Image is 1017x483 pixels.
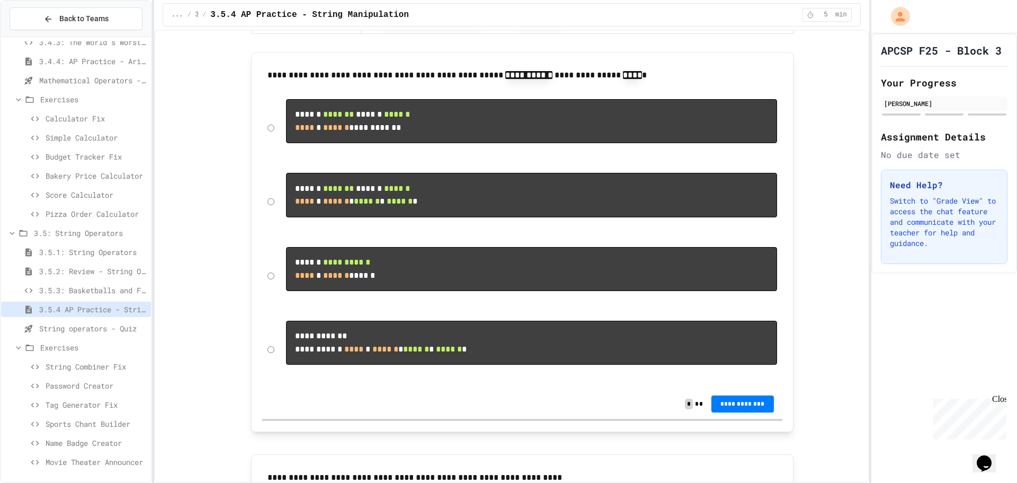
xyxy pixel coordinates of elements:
[59,13,109,24] span: Back to Teams
[39,285,147,296] span: 3.5.3: Basketballs and Footballs
[34,227,147,239] span: 3.5: String Operators
[4,4,73,67] div: Chat with us now!Close
[210,8,408,21] span: 3.5.4 AP Practice - String Manipulation
[929,394,1006,440] iframe: chat widget
[46,189,147,200] span: Score Calculator
[880,4,913,29] div: My Account
[187,11,191,19] span: /
[881,75,1007,90] h2: Your Progress
[46,418,147,429] span: Sports Chant Builder
[39,56,147,67] span: 3.4.4: AP Practice - Arithmetic Operators
[46,456,147,468] span: Movie Theater Announcer
[973,441,1006,472] iframe: chat widget
[890,179,998,191] h3: Need Help?
[817,11,834,19] span: 5
[46,113,147,124] span: Calculator Fix
[46,151,147,162] span: Budget Tracker Fix
[881,148,1007,161] div: No due date set
[172,11,183,19] span: ...
[39,323,147,334] span: String operators - Quiz
[202,11,206,19] span: /
[39,75,147,86] span: Mathematical Operators - Quiz
[46,132,147,143] span: Simple Calculator
[39,304,147,315] span: 3.5.4 AP Practice - String Manipulation
[46,170,147,181] span: Bakery Price Calculator
[881,43,1002,58] h1: APCSP F25 - Block 3
[46,208,147,219] span: Pizza Order Calculator
[39,37,147,48] span: 3.4.3: The World's Worst Farmers Market
[884,99,1004,108] div: [PERSON_NAME]
[46,361,147,372] span: String Combiner Fix
[46,380,147,391] span: Password Creator
[39,266,147,277] span: 3.5.2: Review - String Operators
[46,437,147,449] span: Name Badge Creator
[890,196,998,249] p: Switch to "Grade View" to access the chat feature and communicate with your teacher for help and ...
[40,342,147,353] span: Exercises
[39,247,147,258] span: 3.5.1: String Operators
[881,129,1007,144] h2: Assignment Details
[46,399,147,410] span: Tag Generator Fix
[40,94,147,105] span: Exercises
[195,11,199,19] span: 3.5: String Operators
[835,11,847,19] span: min
[10,7,142,30] button: Back to Teams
